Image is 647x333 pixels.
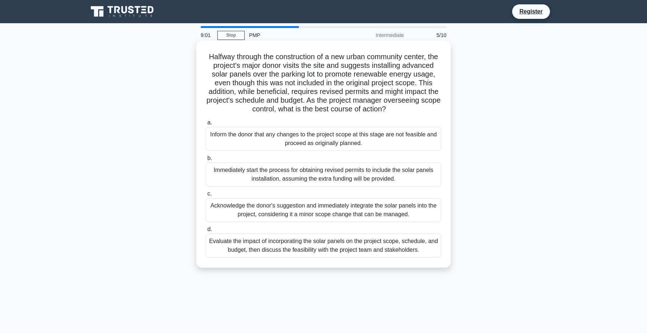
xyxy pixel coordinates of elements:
[345,28,408,42] div: Intermediate
[408,28,451,42] div: 5/10
[207,155,212,161] span: b.
[207,119,212,126] span: a.
[245,28,345,42] div: PMP
[207,190,212,197] span: c.
[217,31,245,40] a: Stop
[206,163,441,186] div: Immediately start the process for obtaining revised permits to include the solar panels installat...
[515,7,547,16] a: Register
[207,226,212,232] span: d.
[206,234,441,258] div: Evaluate the impact of incorporating the solar panels on the project scope, schedule, and budget,...
[206,127,441,151] div: Inform the donor that any changes to the project scope at this stage are not feasible and proceed...
[205,52,442,114] h5: Halfway through the construction of a new urban community center, the project's major donor visit...
[196,28,217,42] div: 9:01
[206,198,441,222] div: Acknowledge the donor's suggestion and immediately integrate the solar panels into the project, c...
